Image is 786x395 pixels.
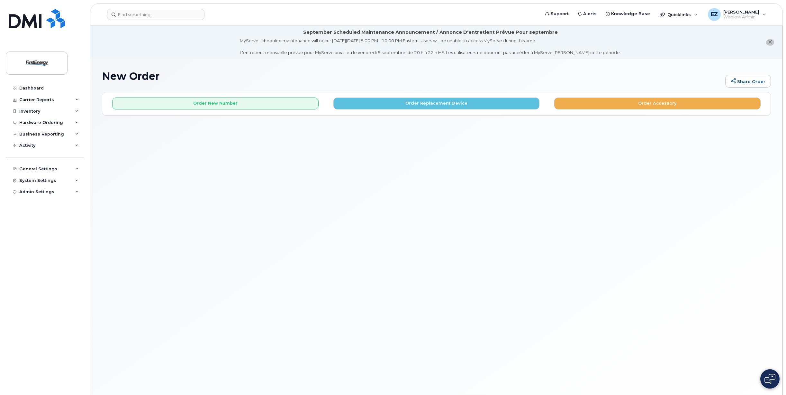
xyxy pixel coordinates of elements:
[303,29,558,36] div: September Scheduled Maintenance Announcement / Annonce D'entretient Prévue Pour septembre
[333,98,540,109] button: Order Replacement Device
[112,98,319,109] button: Order New Number
[764,374,775,384] img: Open chat
[102,71,722,82] h1: New Order
[766,39,774,46] button: close notification
[725,75,771,88] a: Share Order
[554,98,761,109] button: Order Accessory
[240,38,621,56] div: MyServe scheduled maintenance will occur [DATE][DATE] 8:00 PM - 10:00 PM Eastern. Users will be u...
